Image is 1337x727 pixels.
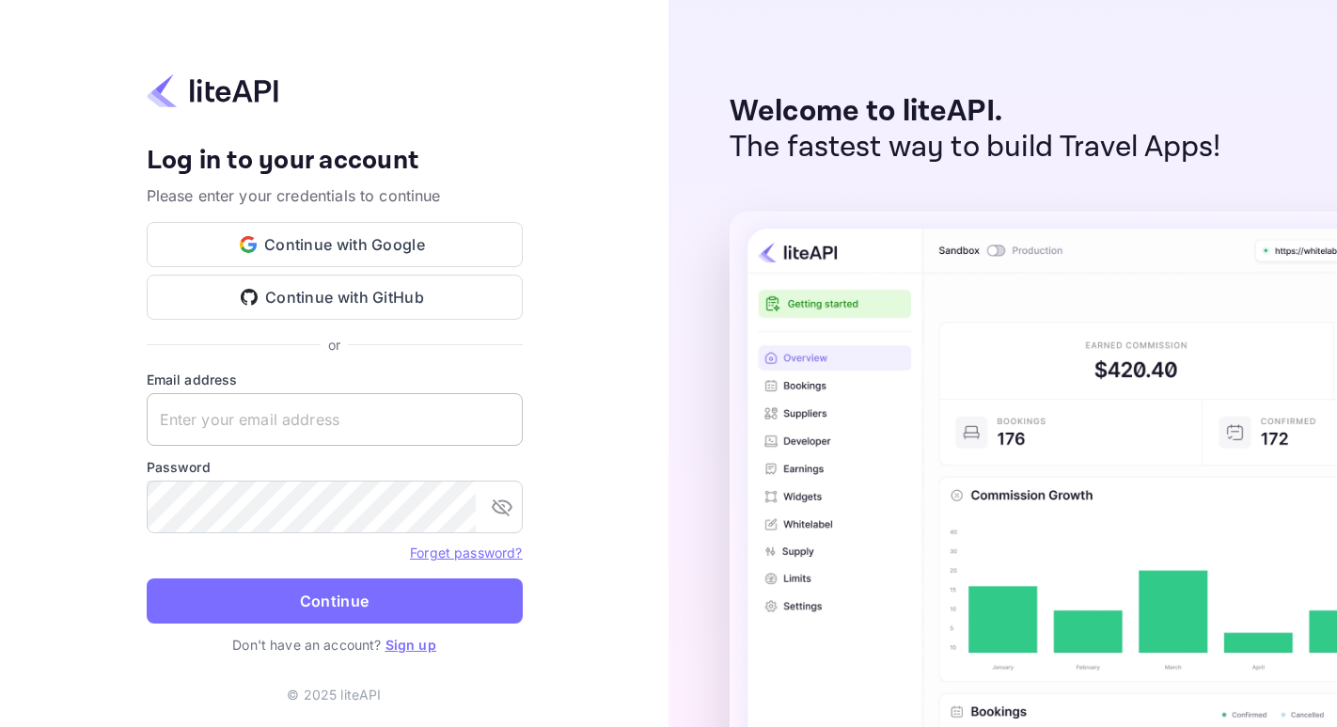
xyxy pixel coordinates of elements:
[730,94,1221,130] p: Welcome to liteAPI.
[147,184,523,207] p: Please enter your credentials to continue
[147,578,523,624] button: Continue
[147,393,523,446] input: Enter your email address
[410,543,522,561] a: Forget password?
[410,545,522,561] a: Forget password?
[483,488,521,526] button: toggle password visibility
[147,145,523,178] h4: Log in to your account
[730,130,1221,166] p: The fastest way to build Travel Apps!
[147,635,523,655] p: Don't have an account?
[147,370,523,389] label: Email address
[147,72,278,109] img: liteapi
[287,685,381,704] p: © 2025 liteAPI
[385,637,436,653] a: Sign up
[328,335,340,355] p: or
[147,222,523,267] button: Continue with Google
[147,275,523,320] button: Continue with GitHub
[147,457,523,477] label: Password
